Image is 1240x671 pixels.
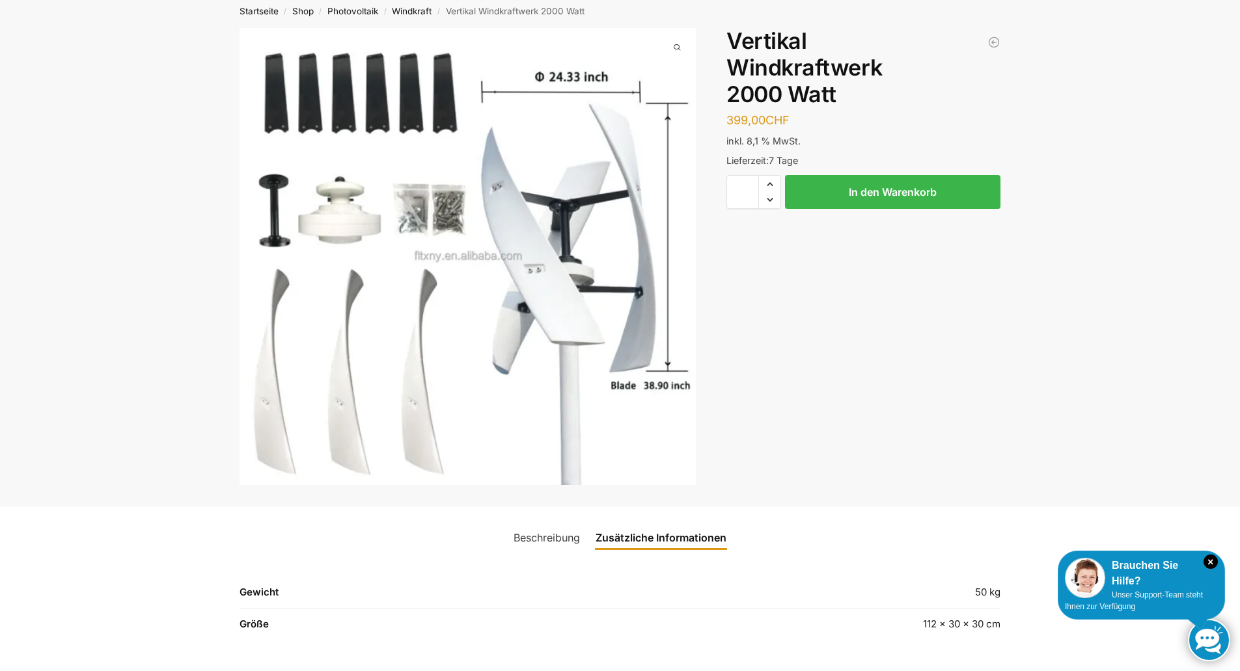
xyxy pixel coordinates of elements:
[506,522,588,553] a: Beschreibung
[759,191,780,208] span: Reduce quantity
[726,113,790,127] bdi: 399,00
[765,113,790,127] span: CHF
[588,522,734,553] a: Zusätzliche Informationen
[240,28,696,485] li: 1 / 1
[1065,590,1203,611] span: Unser Support-Team steht Ihnen zur Verfügung
[432,7,445,17] span: /
[392,6,432,16] a: Windkraft
[240,609,664,640] th: Größe
[1065,558,1105,598] img: Customer service
[769,155,798,166] span: 7 Tage
[987,36,1000,49] a: Windkraftanlage für Garten Terrasse
[1065,558,1218,589] div: Brauchen Sie Hilfe?
[724,217,1003,253] iframe: Sicherer Rahmen für schnelle Bezahlvorgänge
[664,584,1001,609] td: 50 kg
[279,7,292,17] span: /
[292,6,314,16] a: Shop
[664,609,1001,640] td: 112 × 30 × 30 cm
[240,28,696,485] a: Vertikal WindradHd63d2b51b2484c83bf992b756e770dc5o
[785,175,1000,209] button: In den Warenkorb
[314,7,327,17] span: /
[759,176,780,193] span: Increase quantity
[726,155,798,166] span: Lieferzeit:
[240,584,664,609] th: Gewicht
[240,584,1001,640] table: Produktdetails
[240,28,696,485] img: Vertikal Windrad
[726,175,759,209] input: Produktmenge
[726,28,1000,107] h1: Vertikal Windkraftwerk 2000 Watt
[240,6,279,16] a: Startseite
[1204,555,1218,569] i: Schließen
[327,6,378,16] a: Photovoltaik
[726,135,801,146] span: inkl. 8,1 % MwSt.
[378,7,392,17] span: /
